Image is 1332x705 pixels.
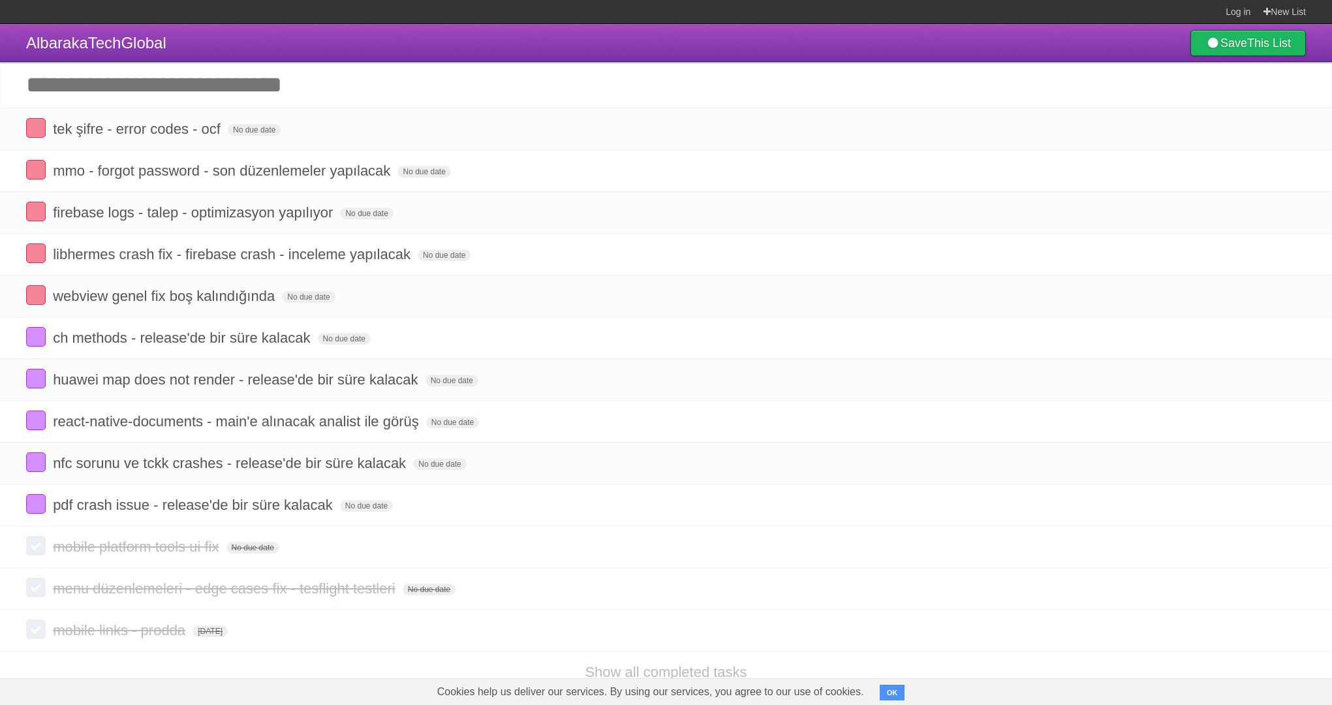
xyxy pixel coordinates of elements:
label: Done [26,578,46,597]
span: nfc sorunu ve tckk crashes - release'de bir süre kalacak [53,455,409,471]
label: Done [26,118,46,138]
label: Done [26,202,46,221]
span: webview genel fix boş kalındığında [53,288,278,304]
span: No due date [426,416,479,428]
span: libhermes crash fix - firebase crash - inceleme yapılacak [53,246,414,262]
span: No due date [340,500,393,512]
label: Done [26,411,46,430]
label: Done [26,243,46,263]
span: No due date [226,542,279,554]
span: No due date [418,249,471,261]
span: No due date [397,166,450,178]
b: This List [1247,37,1291,50]
a: SaveThis List [1190,30,1306,56]
span: ch methods - release'de bir süre kalacak [53,330,313,346]
span: No due date [413,458,466,470]
span: mobile links - prodda [53,622,189,638]
span: mobile platform tools ui fix [53,539,222,555]
span: No due date [318,333,371,345]
span: huawei map does not render - release'de bir süre kalacak [53,371,421,388]
label: Done [26,285,46,305]
span: No due date [426,375,478,386]
span: firebase logs - talep - optimizasyon yapılıyor [53,204,336,221]
label: Done [26,619,46,639]
span: menu düzenlemeleri - edge cases fix - tesflight testleri [53,580,399,597]
span: No due date [403,584,456,595]
label: Done [26,369,46,388]
span: Cookies help us deliver our services. By using our services, you agree to our use of cookies. [424,679,877,705]
span: No due date [228,124,281,136]
span: No due date [282,291,335,303]
span: No due date [340,208,393,219]
label: Done [26,327,46,347]
label: Done [26,160,46,180]
span: pdf crash issue - release'de bir süre kalacak [53,497,336,513]
label: Done [26,494,46,514]
span: mmo - forgot password - son düzenlemeler yapılacak [53,163,394,179]
span: react-native-documents - main'e alınacak analist ile görüş [53,413,422,430]
span: [DATE] [193,625,228,637]
button: OK [880,685,905,700]
label: Done [26,536,46,556]
span: AlbarakaTechGlobal [26,34,166,52]
a: Show all completed tasks [585,664,747,680]
label: Done [26,452,46,472]
span: tek şifre - error codes - ocf [53,121,224,137]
